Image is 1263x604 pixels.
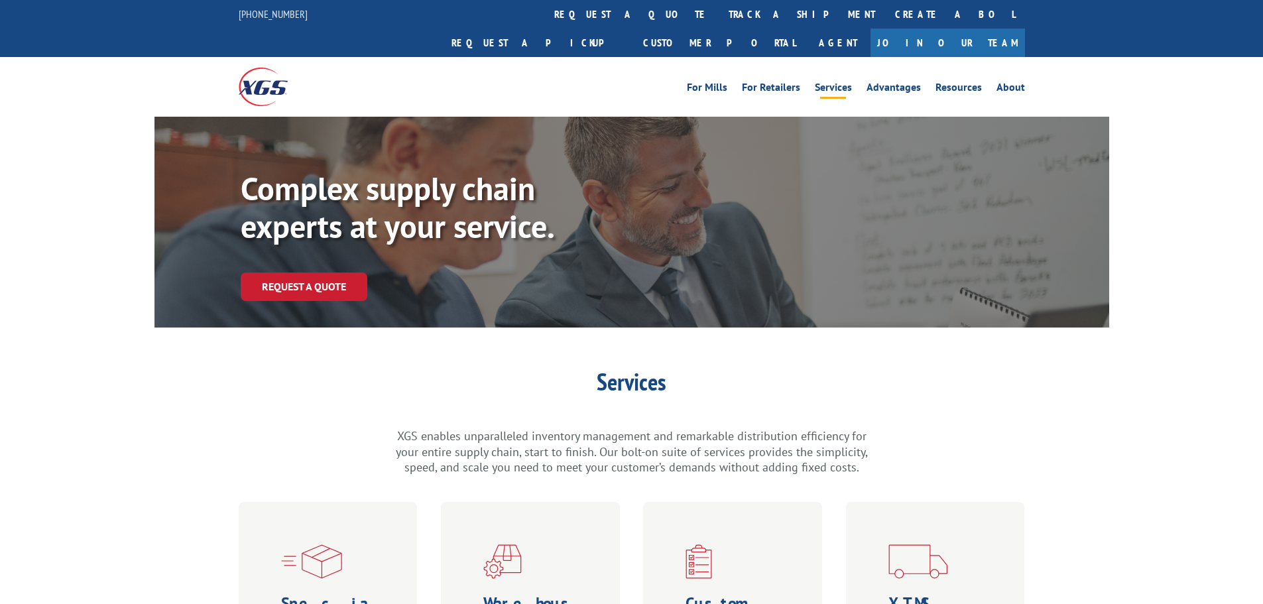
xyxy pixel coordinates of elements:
img: xgs-icon-custom-logistics-solutions-red [686,544,712,579]
a: Advantages [867,82,921,97]
a: Join Our Team [871,29,1025,57]
a: Agent [806,29,871,57]
a: Customer Portal [633,29,806,57]
a: Resources [935,82,982,97]
img: xgs-icon-warehouseing-cutting-fulfillment-red [483,544,522,579]
a: Request a pickup [442,29,633,57]
a: Services [815,82,852,97]
a: About [996,82,1025,97]
h1: Services [393,370,871,400]
a: For Retailers [742,82,800,97]
p: XGS enables unparalleled inventory management and remarkable distribution efficiency for your ent... [393,428,871,475]
a: Request a Quote [241,272,367,301]
a: For Mills [687,82,727,97]
a: [PHONE_NUMBER] [239,7,308,21]
img: xgs-icon-transportation-forms-red [888,544,947,579]
img: xgs-icon-specialized-ltl-red [281,544,342,579]
p: Complex supply chain experts at your service. [241,170,638,246]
